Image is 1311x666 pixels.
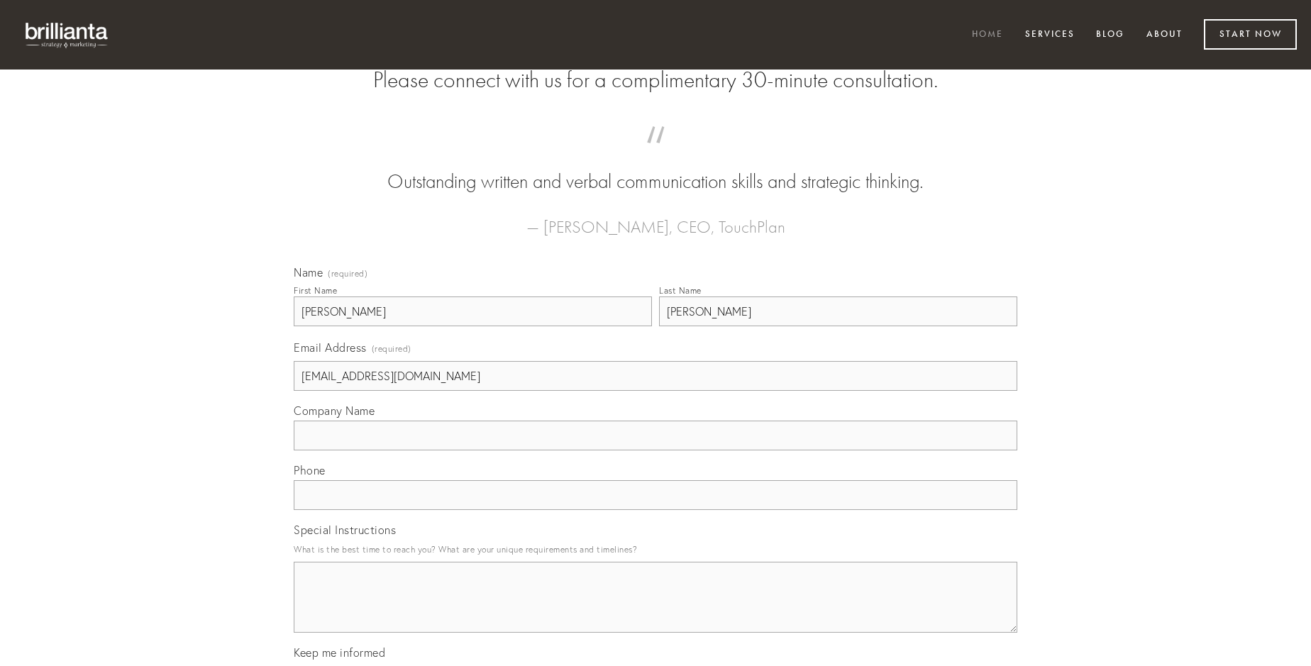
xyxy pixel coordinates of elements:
[294,645,385,660] span: Keep me informed
[963,23,1012,47] a: Home
[659,285,702,296] div: Last Name
[1137,23,1192,47] a: About
[294,340,367,355] span: Email Address
[294,285,337,296] div: First Name
[372,339,411,358] span: (required)
[316,140,995,196] blockquote: Outstanding written and verbal communication skills and strategic thinking.
[1204,19,1297,50] a: Start Now
[1087,23,1134,47] a: Blog
[294,463,326,477] span: Phone
[294,404,375,418] span: Company Name
[294,540,1017,559] p: What is the best time to reach you? What are your unique requirements and timelines?
[14,14,121,55] img: brillianta - research, strategy, marketing
[294,67,1017,94] h2: Please connect with us for a complimentary 30-minute consultation.
[316,196,995,241] figcaption: — [PERSON_NAME], CEO, TouchPlan
[328,270,367,278] span: (required)
[316,140,995,168] span: “
[1016,23,1084,47] a: Services
[294,265,323,279] span: Name
[294,523,396,537] span: Special Instructions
